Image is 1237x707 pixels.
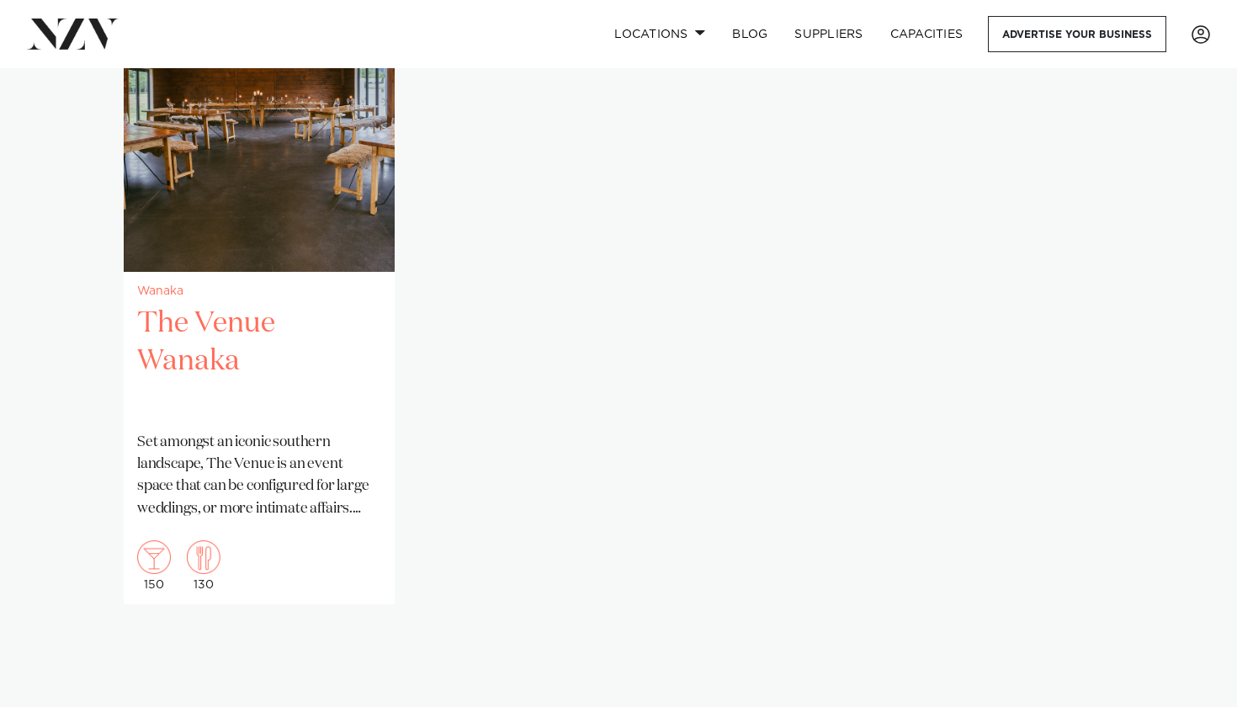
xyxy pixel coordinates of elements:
a: Capacities [877,16,977,52]
img: cocktail.png [137,540,171,574]
img: dining.png [187,540,220,574]
a: Locations [601,16,719,52]
a: SUPPLIERS [781,16,876,52]
div: 150 [137,540,171,591]
p: Set amongst an iconic southern landscape, The Venue is an event space that can be configured for ... [137,432,381,520]
div: 130 [187,540,220,591]
a: BLOG [719,16,781,52]
a: Advertise your business [988,16,1166,52]
small: Wanaka [137,285,381,298]
h2: The Venue Wanaka [137,305,381,418]
img: nzv-logo.png [27,19,119,49]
